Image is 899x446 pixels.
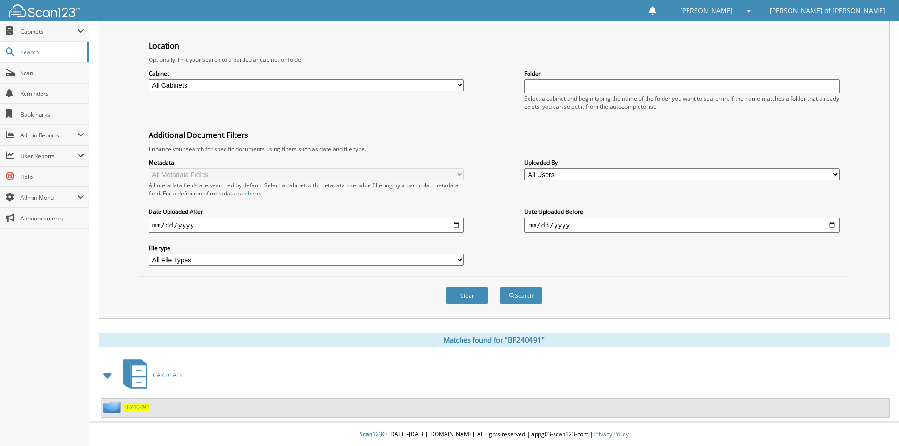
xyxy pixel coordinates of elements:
a: BF240491 [123,403,150,411]
legend: Additional Document Filters [144,130,253,140]
a: Privacy Policy [593,430,629,438]
div: All metadata fields are searched by default. Select a cabinet with metadata to enable filtering b... [149,181,464,197]
div: Matches found for "BF240491" [99,333,890,347]
label: Date Uploaded After [149,208,464,216]
input: start [149,218,464,233]
button: Clear [446,287,488,304]
span: Scan [20,69,84,77]
input: end [524,218,840,233]
div: Select a cabinet and begin typing the name of the folder you want to search in. If the name match... [524,94,840,110]
iframe: Chat Widget [852,401,899,446]
span: Admin Reports [20,131,77,139]
span: [PERSON_NAME] of [PERSON_NAME] [770,8,885,14]
label: Metadata [149,159,464,167]
label: File type [149,244,464,252]
label: Cabinet [149,69,464,77]
label: Date Uploaded Before [524,208,840,216]
button: Search [500,287,542,304]
div: Optionally limit your search to a particular cabinet or folder [144,56,844,64]
span: Bookmarks [20,110,84,118]
span: Help [20,173,84,181]
span: Reminders [20,90,84,98]
img: folder2.png [103,401,123,413]
span: Scan123 [360,430,382,438]
span: Cabinets [20,27,77,35]
span: Search [20,48,83,56]
a: CAR DEALS [118,356,183,394]
span: Admin Menu [20,194,77,202]
a: here [248,189,260,197]
label: Uploaded By [524,159,840,167]
div: Enhance your search for specific documents using filters such as date and file type. [144,145,844,153]
span: [PERSON_NAME] [680,8,733,14]
img: scan123-logo-white.svg [9,4,80,17]
div: © [DATE]-[DATE] [DOMAIN_NAME]. All rights reserved | appg03-scan123-com | [89,423,899,446]
label: Folder [524,69,840,77]
span: Announcements [20,214,84,222]
span: User Reports [20,152,77,160]
legend: Location [144,41,184,51]
span: CAR DEALS [153,371,183,379]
